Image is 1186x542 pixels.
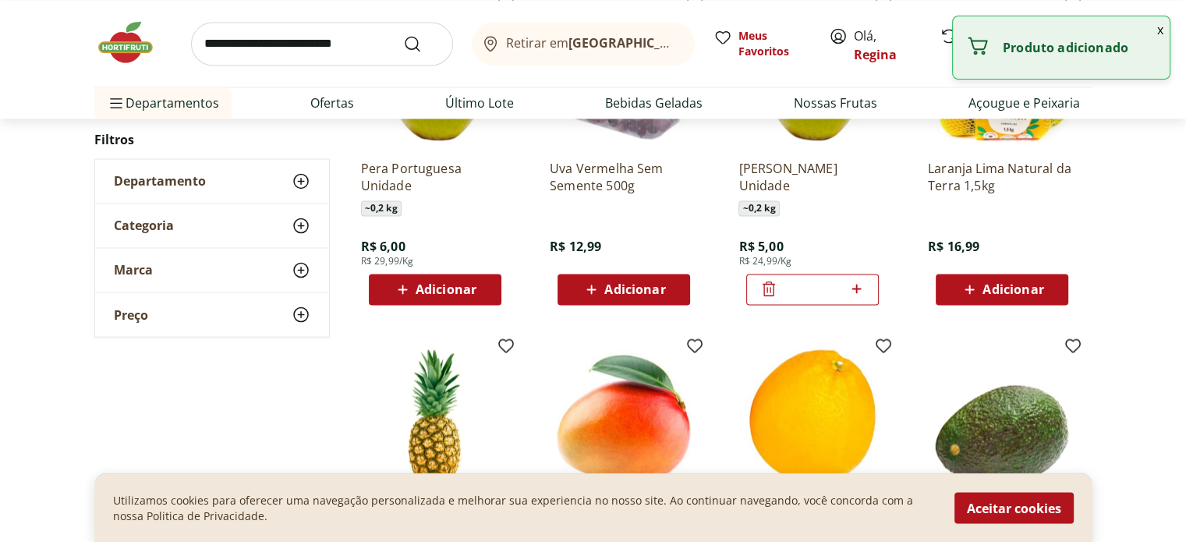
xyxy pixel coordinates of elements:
button: Categoria [95,204,329,248]
button: Retirar em[GEOGRAPHIC_DATA]/[GEOGRAPHIC_DATA] [472,22,695,66]
button: Aceitar cookies [954,492,1074,523]
button: Menu [107,84,126,122]
span: Preço [114,307,148,323]
p: Produto adicionado [1003,40,1157,55]
span: Olá, [854,27,923,64]
span: Adicionar [604,283,665,296]
button: Submit Search [403,34,441,53]
button: Departamento [95,160,329,204]
span: Retirar em [506,36,678,50]
a: Ofertas [310,94,354,112]
button: Marca [95,249,329,292]
img: Manga Tommy Unidade [550,342,698,491]
span: Categoria [114,218,174,234]
img: Laranja Bahia Importada [738,342,887,491]
img: Abacaxi Unidade [361,342,509,491]
span: Departamentos [107,84,219,122]
button: Adicionar [936,274,1068,305]
a: Meus Favoritos [713,28,810,59]
button: Adicionar [558,274,690,305]
b: [GEOGRAPHIC_DATA]/[GEOGRAPHIC_DATA] [568,34,831,51]
a: Laranja Lima Natural da Terra 1,5kg [928,160,1076,194]
button: Preço [95,293,329,337]
span: R$ 29,99/Kg [361,255,414,267]
button: Adicionar [369,274,501,305]
a: [PERSON_NAME] Unidade [738,160,887,194]
a: Bebidas Geladas [605,94,703,112]
span: R$ 16,99 [928,238,979,255]
a: Regina [854,46,897,63]
a: Último Lote [445,94,514,112]
img: Mini Abacate [928,342,1076,491]
span: Adicionar [982,283,1043,296]
input: search [191,22,453,66]
span: ~ 0,2 kg [361,200,402,216]
img: Hortifruti [94,19,172,66]
button: Fechar notificação [1151,16,1170,43]
span: Adicionar [416,283,476,296]
span: Marca [114,263,153,278]
span: R$ 5,00 [738,238,783,255]
span: Meus Favoritos [738,28,810,59]
h2: Filtros [94,125,330,156]
p: Utilizamos cookies para oferecer uma navegação personalizada e melhorar sua experiencia no nosso ... [113,492,936,523]
a: Açougue e Peixaria [968,94,1080,112]
a: Nossas Frutas [794,94,877,112]
span: R$ 12,99 [550,238,601,255]
a: Uva Vermelha Sem Semente 500g [550,160,698,194]
span: R$ 6,00 [361,238,405,255]
span: R$ 24,99/Kg [738,255,791,267]
span: ~ 0,2 kg [738,200,779,216]
a: Pera Portuguesa Unidade [361,160,509,194]
span: Departamento [114,174,206,190]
